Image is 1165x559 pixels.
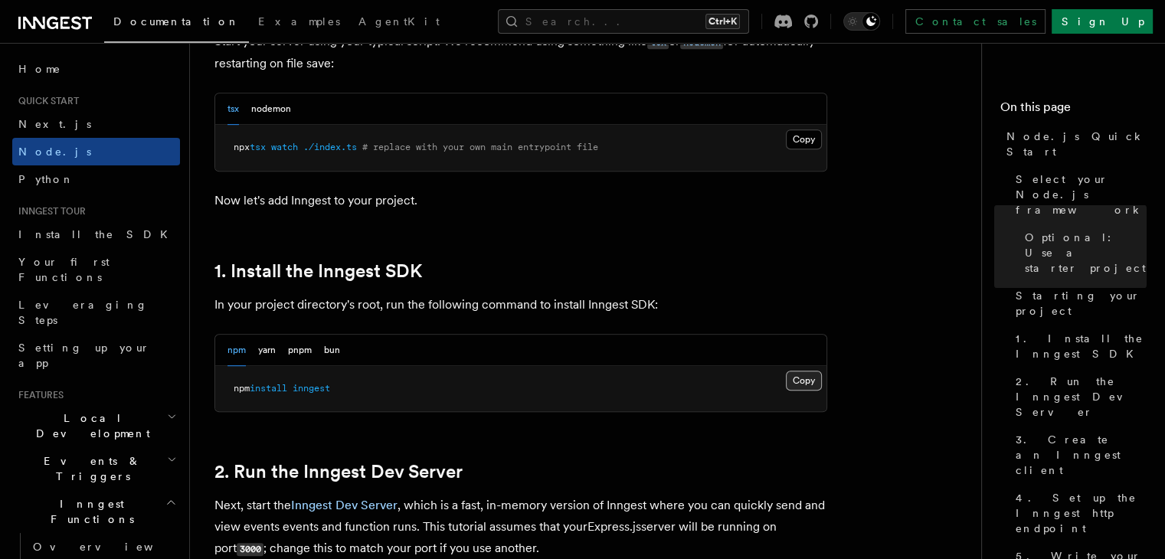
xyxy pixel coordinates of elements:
a: AgentKit [349,5,449,41]
button: Inngest Functions [12,490,180,533]
a: Install the SDK [12,221,180,248]
kbd: Ctrl+K [705,14,740,29]
a: Setting up your app [12,334,180,377]
a: 1. Install the Inngest SDK [214,260,422,282]
a: Select your Node.js framework [1010,165,1147,224]
a: Home [12,55,180,83]
button: Copy [786,371,822,391]
a: 2. Run the Inngest Dev Server [1010,368,1147,426]
span: watch [271,142,298,152]
a: Node.js [12,138,180,165]
button: npm [227,335,246,366]
span: 4. Set up the Inngest http endpoint [1016,490,1147,536]
span: Next.js [18,118,91,130]
p: Start your server using your typical script. We recommend using something like or for automatical... [214,31,827,74]
button: yarn [258,335,276,366]
span: npx [234,142,250,152]
span: Quick start [12,95,79,107]
button: Events & Triggers [12,447,180,490]
span: Your first Functions [18,256,110,283]
span: 2. Run the Inngest Dev Server [1016,374,1147,420]
span: Starting your project [1016,288,1147,319]
span: ./index.ts [303,142,357,152]
button: bun [324,335,340,366]
span: inngest [293,383,330,394]
span: # replace with your own main entrypoint file [362,142,598,152]
span: install [250,383,287,394]
a: Optional: Use a starter project [1019,224,1147,282]
a: Next.js [12,110,180,138]
a: 3. Create an Inngest client [1010,426,1147,484]
span: AgentKit [358,15,440,28]
a: Inngest Dev Server [291,498,398,512]
code: 3000 [237,543,263,556]
a: nodemon [680,34,723,48]
span: Home [18,61,61,77]
h4: On this page [1000,98,1147,123]
a: 1. Install the Inngest SDK [1010,325,1147,368]
a: tsx [647,34,669,48]
span: Inngest tour [12,205,86,217]
a: Documentation [104,5,249,43]
span: Examples [258,15,340,28]
span: Node.js Quick Start [1006,129,1147,159]
button: tsx [227,93,239,125]
a: 2. Run the Inngest Dev Server [214,461,463,482]
span: Inngest Functions [12,496,165,527]
span: Features [12,389,64,401]
span: Leveraging Steps [18,299,148,326]
a: Sign Up [1052,9,1153,34]
span: Events & Triggers [12,453,167,484]
span: npm [234,383,250,394]
a: Contact sales [905,9,1046,34]
a: 4. Set up the Inngest http endpoint [1010,484,1147,542]
a: Starting your project [1010,282,1147,325]
span: Select your Node.js framework [1016,172,1147,217]
a: Leveraging Steps [12,291,180,334]
code: nodemon [680,36,723,49]
span: Optional: Use a starter project [1025,230,1147,276]
span: 3. Create an Inngest client [1016,432,1147,478]
button: Search...Ctrl+K [498,9,749,34]
p: In your project directory's root, run the following command to install Inngest SDK: [214,294,827,315]
button: Toggle dark mode [843,12,880,31]
span: 1. Install the Inngest SDK [1016,331,1147,361]
span: Node.js [18,145,91,158]
button: Copy [786,129,822,149]
span: Documentation [113,15,240,28]
span: Install the SDK [18,228,177,240]
button: nodemon [251,93,291,125]
span: Local Development [12,410,167,441]
span: Overview [33,541,191,553]
a: Your first Functions [12,248,180,291]
span: Setting up your app [18,342,150,369]
a: Node.js Quick Start [1000,123,1147,165]
code: tsx [647,36,669,49]
button: Local Development [12,404,180,447]
p: Now let's add Inngest to your project. [214,190,827,211]
a: Python [12,165,180,193]
a: Examples [249,5,349,41]
button: pnpm [288,335,312,366]
span: tsx [250,142,266,152]
span: Python [18,173,74,185]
